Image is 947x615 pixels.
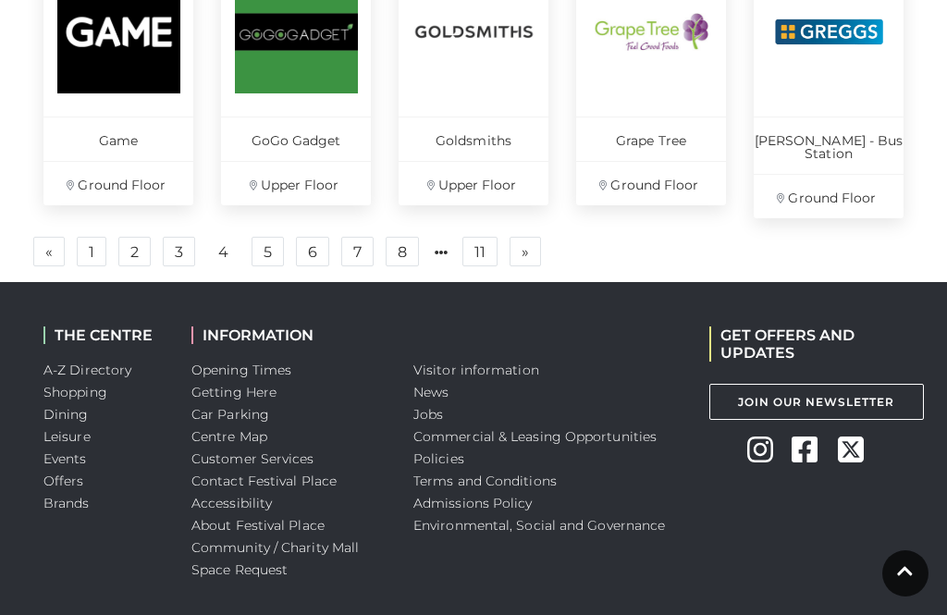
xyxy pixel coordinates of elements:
a: About Festival Place [191,517,325,534]
a: Car Parking [191,406,269,423]
a: Shopping [43,384,107,400]
p: Upper Floor [399,161,548,205]
h2: THE CENTRE [43,326,164,344]
a: Leisure [43,428,91,445]
a: Policies [413,450,464,467]
a: Centre Map [191,428,267,445]
a: Terms and Conditions [413,473,557,489]
a: 2 [118,237,151,266]
a: Opening Times [191,362,291,378]
a: Visitor information [413,362,539,378]
a: Next [510,237,541,266]
a: Admissions Policy [413,495,533,511]
span: « [45,245,53,258]
a: Previous [33,237,65,266]
a: Customer Services [191,450,314,467]
p: [PERSON_NAME] - Bus Station [754,117,904,174]
p: Upper Floor [221,161,371,205]
a: 6 [296,237,329,266]
a: Offers [43,473,84,489]
a: News [413,384,449,400]
a: Contact Festival Place [191,473,337,489]
a: Community / Charity Mall Space Request [191,539,359,578]
span: » [522,245,529,258]
a: Environmental, Social and Governance [413,517,665,534]
p: Goldsmiths [399,117,548,161]
h2: GET OFFERS AND UPDATES [709,326,904,362]
a: Brands [43,495,90,511]
h2: INFORMATION [191,326,386,344]
a: Join Our Newsletter [709,384,924,420]
p: Ground Floor [576,161,726,205]
a: Events [43,450,87,467]
a: Jobs [413,406,443,423]
a: Commercial & Leasing Opportunities [413,428,657,445]
p: Grape Tree [576,117,726,161]
a: Accessibility [191,495,272,511]
a: 1 [77,237,106,266]
a: Getting Here [191,384,277,400]
a: Dining [43,406,89,423]
a: 4 [207,238,240,267]
a: 11 [462,237,498,266]
a: 5 [252,237,284,266]
p: Ground Floor [754,174,904,218]
a: 7 [341,237,374,266]
a: A-Z Directory [43,362,131,378]
p: Game [43,117,193,161]
p: Ground Floor [43,161,193,205]
p: GoGo Gadget [221,117,371,161]
a: 3 [163,237,195,266]
a: 8 [386,237,419,266]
